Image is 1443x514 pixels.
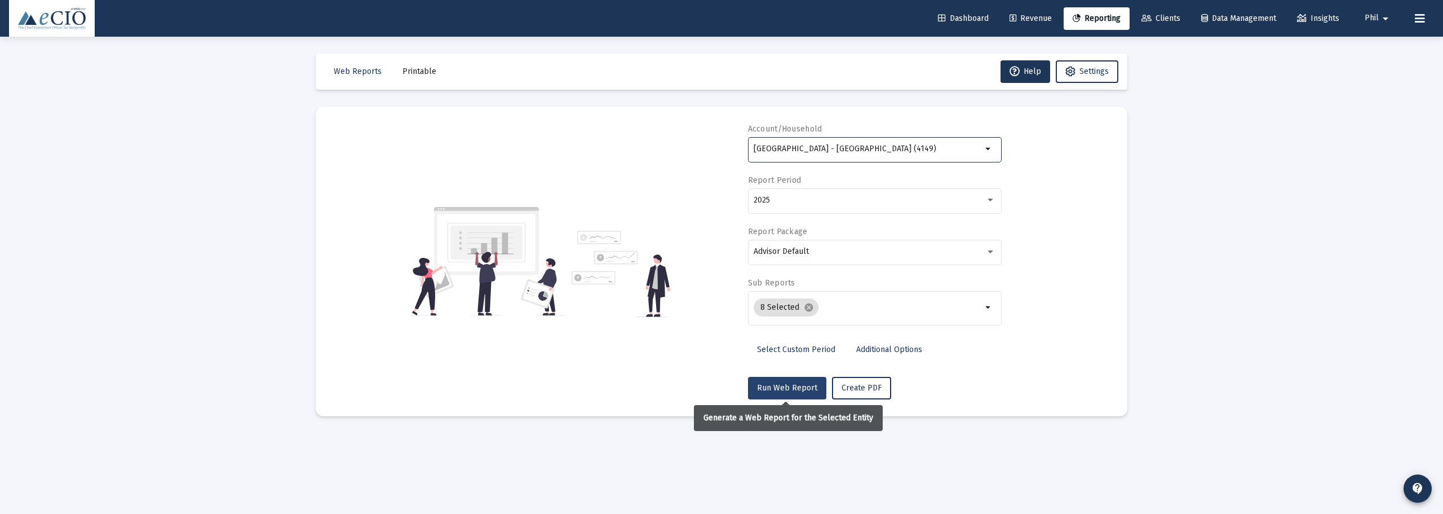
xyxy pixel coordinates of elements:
[754,247,809,256] span: Advisor Default
[393,60,445,83] button: Printable
[1297,14,1339,23] span: Insights
[1288,7,1348,30] a: Insights
[748,278,795,288] label: Sub Reports
[334,67,382,76] span: Web Reports
[1192,7,1285,30] a: Data Management
[1351,7,1406,29] button: Phil
[754,144,982,153] input: Search or select an account or household
[842,383,882,393] span: Create PDF
[754,195,770,205] span: 2025
[1001,7,1061,30] a: Revenue
[1201,14,1276,23] span: Data Management
[982,142,995,156] mat-icon: arrow_drop_down
[572,231,670,317] img: reporting-alt
[748,124,822,134] label: Account/Household
[832,377,891,399] button: Create PDF
[1001,60,1050,83] button: Help
[17,7,86,30] img: Dashboard
[1073,14,1121,23] span: Reporting
[1056,60,1118,83] button: Settings
[1379,7,1392,30] mat-icon: arrow_drop_down
[748,377,826,399] button: Run Web Report
[1411,482,1424,495] mat-icon: contact_support
[1010,14,1052,23] span: Revenue
[1141,14,1180,23] span: Clients
[856,345,922,354] span: Additional Options
[754,296,982,319] mat-chip-list: Selection
[929,7,998,30] a: Dashboard
[804,302,814,313] mat-icon: cancel
[1132,7,1189,30] a: Clients
[402,67,436,76] span: Printable
[1064,7,1130,30] a: Reporting
[1365,14,1379,23] span: Phil
[1010,67,1041,76] span: Help
[982,301,995,314] mat-icon: arrow_drop_down
[1079,67,1109,76] span: Settings
[410,205,565,317] img: reporting
[748,227,808,236] label: Report Package
[757,345,835,354] span: Select Custom Period
[938,14,989,23] span: Dashboard
[325,60,391,83] button: Web Reports
[748,175,802,185] label: Report Period
[757,383,817,393] span: Run Web Report
[754,298,818,317] mat-chip: 8 Selected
